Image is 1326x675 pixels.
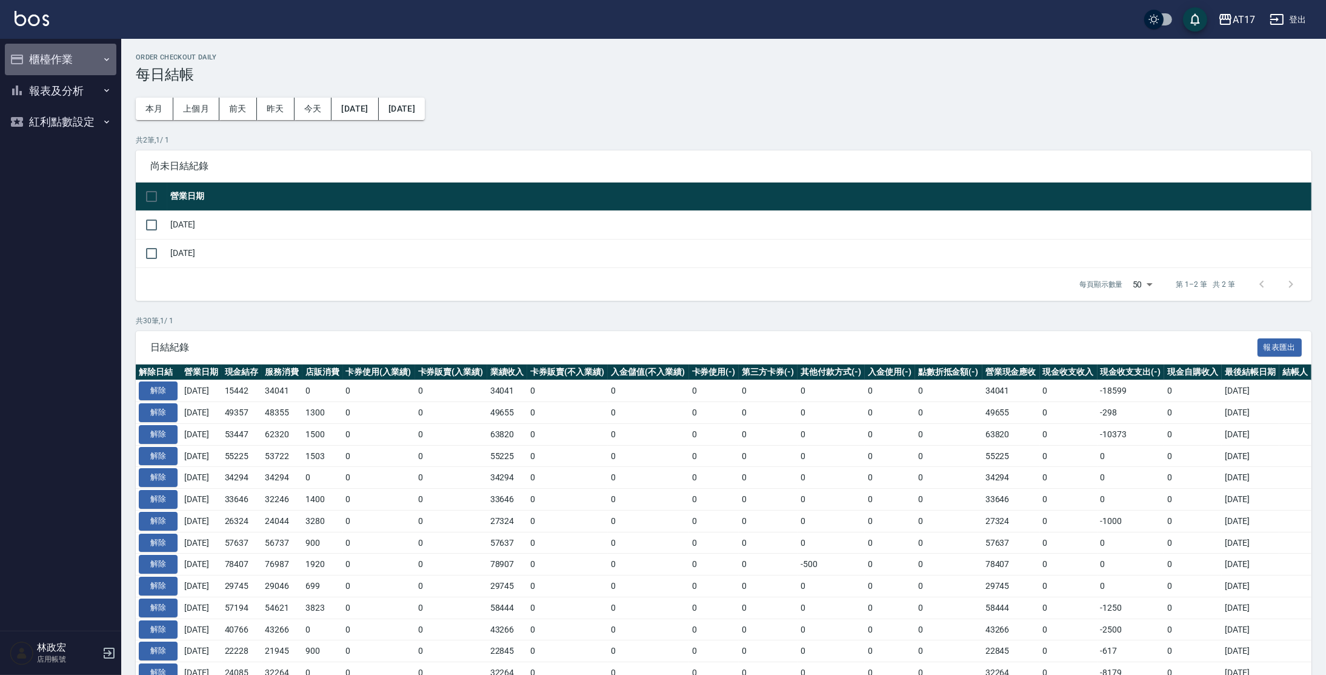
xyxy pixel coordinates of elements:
td: 0 [343,489,415,511]
td: 0 [1040,423,1098,445]
th: 卡券使用(入業績) [343,364,415,380]
button: 前天 [219,98,257,120]
td: -1000 [1098,510,1165,532]
td: 0 [798,576,865,597]
button: 解除 [139,620,178,639]
p: 每頁顯示數量 [1079,279,1123,290]
td: 0 [608,423,688,445]
td: 0 [527,597,608,619]
td: 0 [1040,467,1098,489]
td: [DATE] [181,576,222,597]
td: 29745 [982,576,1040,597]
td: 33646 [982,489,1040,511]
th: 解除日結 [136,364,181,380]
td: [DATE] [181,554,222,576]
td: 0 [415,619,487,640]
td: 0 [739,402,798,424]
td: [DATE] [167,239,1311,267]
td: 0 [608,380,688,402]
button: 解除 [139,468,178,487]
td: -10373 [1098,423,1165,445]
td: 0 [1164,445,1222,467]
td: 58444 [982,597,1040,619]
td: 0 [915,445,982,467]
h5: 林政宏 [37,642,99,654]
td: 0 [1040,510,1098,532]
td: 0 [608,402,688,424]
td: [DATE] [181,489,222,511]
td: 0 [1164,576,1222,597]
td: 0 [689,619,739,640]
td: 1300 [302,402,343,424]
td: 0 [343,640,415,662]
button: 登出 [1265,8,1311,31]
th: 服務消費 [262,364,302,380]
td: 57637 [487,532,528,554]
button: 解除 [139,577,178,596]
td: 0 [915,489,982,511]
td: 63820 [982,423,1040,445]
td: 55225 [222,445,262,467]
td: 0 [798,532,865,554]
td: [DATE] [167,210,1311,239]
td: 0 [689,445,739,467]
td: 0 [689,467,739,489]
th: 最後結帳日期 [1222,364,1279,380]
button: 解除 [139,512,178,531]
td: 0 [915,380,982,402]
td: 0 [1098,554,1165,576]
td: 0 [915,554,982,576]
td: 0 [302,467,343,489]
td: 0 [527,380,608,402]
td: 0 [1040,597,1098,619]
th: 入金儲值(不入業績) [608,364,688,380]
td: -2500 [1098,619,1165,640]
button: 報表匯出 [1258,338,1302,357]
td: 0 [865,597,915,619]
td: 57194 [222,597,262,619]
td: 0 [608,619,688,640]
td: 0 [739,619,798,640]
th: 業績收入 [487,364,528,380]
td: 1400 [302,489,343,511]
td: 0 [527,532,608,554]
td: 34041 [982,380,1040,402]
button: 解除 [139,425,178,444]
button: 解除 [139,534,178,552]
td: 0 [343,445,415,467]
th: 營業日期 [181,364,222,380]
td: -298 [1098,402,1165,424]
td: 32246 [262,489,302,511]
td: 58444 [487,597,528,619]
button: 解除 [139,555,178,574]
button: 解除 [139,642,178,660]
td: 900 [302,640,343,662]
button: AT17 [1213,7,1260,32]
td: 0 [415,423,487,445]
th: 現金收支收入 [1040,364,1098,380]
td: [DATE] [181,640,222,662]
td: 34041 [487,380,528,402]
td: 0 [343,554,415,576]
td: 0 [343,510,415,532]
td: 78407 [222,554,262,576]
td: 0 [865,423,915,445]
td: [DATE] [181,510,222,532]
td: 56737 [262,532,302,554]
td: 0 [1164,532,1222,554]
td: 0 [915,402,982,424]
td: [DATE] [181,380,222,402]
td: 24044 [262,510,302,532]
td: 0 [739,554,798,576]
td: 0 [865,532,915,554]
td: [DATE] [1222,467,1279,489]
td: 0 [415,576,487,597]
td: -18599 [1098,380,1165,402]
td: 0 [865,510,915,532]
td: 0 [343,423,415,445]
td: 0 [302,619,343,640]
td: 0 [739,445,798,467]
td: 0 [865,576,915,597]
td: 34294 [262,467,302,489]
button: 解除 [139,447,178,466]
